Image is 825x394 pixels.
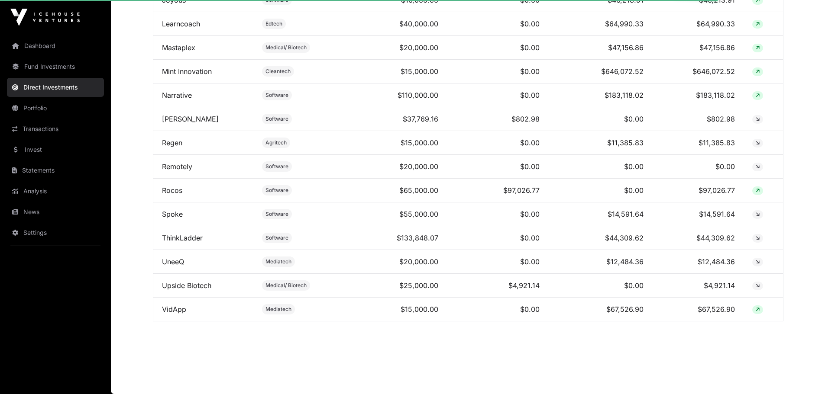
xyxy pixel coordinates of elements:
td: $25,000.00 [342,274,446,298]
td: $15,000.00 [342,131,446,155]
td: $0.00 [548,155,652,179]
a: Regen [162,138,182,147]
td: $44,309.62 [652,226,744,250]
a: Learncoach [162,19,200,28]
td: $0.00 [447,60,548,83]
a: Mastaplex [162,43,195,52]
a: News [7,202,104,221]
a: Analysis [7,182,104,201]
img: Icehouse Ventures Logo [10,9,80,26]
td: $40,000.00 [342,12,446,36]
td: $67,526.90 [652,298,744,321]
td: $183,118.02 [548,83,652,107]
td: $646,072.52 [652,60,744,83]
span: Agritech [265,139,287,146]
td: $0.00 [447,202,548,226]
a: [PERSON_NAME] [162,115,219,123]
a: Direct Investments [7,78,104,97]
td: $97,026.77 [447,179,548,202]
td: $20,000.00 [342,36,446,60]
td: $110,000.00 [342,83,446,107]
td: $67,526.90 [548,298,652,321]
span: Mediatech [265,258,291,265]
td: $0.00 [447,83,548,107]
span: Software [265,163,288,170]
span: Medical/ Biotech [265,44,307,51]
a: Fund Investments [7,57,104,76]
td: $37,769.16 [342,107,446,131]
td: $14,591.64 [652,202,744,226]
a: Narrative [162,91,192,99]
td: $0.00 [652,155,744,179]
a: Dashboard [7,36,104,55]
td: $0.00 [447,36,548,60]
td: $0.00 [447,12,548,36]
td: $133,848.07 [342,226,446,250]
a: Transactions [7,119,104,138]
span: Software [265,211,288,218]
span: Software [265,92,288,99]
a: Statements [7,161,104,180]
td: $802.98 [447,107,548,131]
td: $55,000.00 [342,202,446,226]
td: $4,921.14 [652,274,744,298]
span: Mediatech [265,306,291,313]
td: $183,118.02 [652,83,744,107]
td: $64,990.33 [652,12,744,36]
td: $0.00 [548,274,652,298]
a: VidApp [162,305,186,314]
td: $15,000.00 [342,298,446,321]
td: $0.00 [447,155,548,179]
a: ThinkLadder [162,234,203,242]
td: $11,385.83 [652,131,744,155]
td: $47,156.86 [548,36,652,60]
td: $20,000.00 [342,250,446,274]
td: $0.00 [548,107,652,131]
td: $12,484.36 [548,250,652,274]
td: $4,921.14 [447,274,548,298]
td: $20,000.00 [342,155,446,179]
a: Rocos [162,186,182,195]
td: $12,484.36 [652,250,744,274]
td: $15,000.00 [342,60,446,83]
a: Mint Innovation [162,67,212,76]
a: Remotely [162,162,192,171]
td: $0.00 [447,298,548,321]
td: $14,591.64 [548,202,652,226]
a: Settings [7,223,104,242]
span: Software [265,187,288,194]
td: $0.00 [548,179,652,202]
a: Upside Biotech [162,281,211,290]
td: $0.00 [447,131,548,155]
iframe: Chat Widget [782,352,825,394]
td: $64,990.33 [548,12,652,36]
a: Invest [7,140,104,159]
td: $802.98 [652,107,744,131]
a: Portfolio [7,99,104,118]
a: Spoke [162,210,183,218]
td: $646,072.52 [548,60,652,83]
span: Edtech [265,20,282,27]
a: UneeQ [162,257,184,266]
td: $11,385.83 [548,131,652,155]
td: $65,000.00 [342,179,446,202]
td: $47,156.86 [652,36,744,60]
span: Software [265,234,288,241]
td: $0.00 [447,226,548,250]
span: Software [265,115,288,122]
span: Cleantech [265,68,291,75]
td: $97,026.77 [652,179,744,202]
span: Medical/ Biotech [265,282,307,289]
td: $0.00 [447,250,548,274]
td: $44,309.62 [548,226,652,250]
